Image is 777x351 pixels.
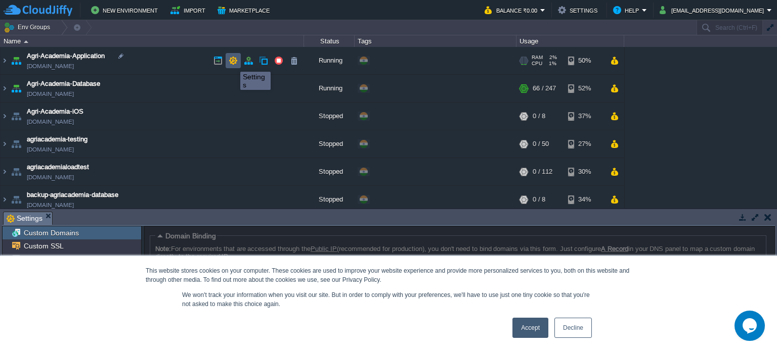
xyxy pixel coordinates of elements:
div: Running [304,75,355,102]
a: SSH Access [22,255,64,264]
div: Usage [517,35,624,47]
div: Status [305,35,354,47]
img: AMDAwAAAACH5BAEAAAAALAAAAAABAAEAAAICRAEAOw== [1,186,9,213]
img: AMDAwAAAACH5BAEAAAAALAAAAAABAAEAAAICRAEAOw== [1,130,9,158]
img: AMDAwAAAACH5BAEAAAAALAAAAAABAAEAAAICRAEAOw== [1,75,9,102]
div: 0 / 112 [533,158,552,185]
button: Import [170,4,208,16]
img: AMDAwAAAACH5BAEAAAAALAAAAAABAAEAAAICRAEAOw== [1,47,9,74]
button: Env Groups [4,20,54,34]
a: Accept [512,318,548,338]
a: [DOMAIN_NAME] [27,200,74,210]
a: [DOMAIN_NAME] [27,172,74,182]
div: This website stores cookies on your computer. These cookies are used to improve your website expe... [146,266,631,284]
img: AMDAwAAAACH5BAEAAAAALAAAAAABAAEAAAICRAEAOw== [9,158,23,185]
img: AMDAwAAAACH5BAEAAAAALAAAAAABAAEAAAICRAEAOw== [1,103,9,130]
button: Settings [558,4,600,16]
img: AMDAwAAAACH5BAEAAAAALAAAAAABAAEAAAICRAEAOw== [9,130,23,158]
img: AMDAwAAAACH5BAEAAAAALAAAAAABAAEAAAICRAEAOw== [9,47,23,74]
a: Custom SSL [22,241,65,250]
div: 30% [568,158,601,185]
a: [DOMAIN_NAME] [27,61,74,71]
div: 34% [568,186,601,213]
img: AMDAwAAAACH5BAEAAAAALAAAAAABAAEAAAICRAEAOw== [9,186,23,213]
img: AMDAwAAAACH5BAEAAAAALAAAAAABAAEAAAICRAEAOw== [1,158,9,185]
div: 0 / 8 [533,103,545,130]
div: 66 / 247 [533,75,556,102]
a: backup-agriacademia-database [27,190,118,200]
div: Running [304,47,355,74]
div: 37% [568,103,601,130]
div: Stopped [304,130,355,158]
button: Marketplace [218,4,273,16]
span: 1% [546,61,556,67]
a: [DOMAIN_NAME] [27,144,74,155]
button: New Environment [91,4,161,16]
span: [DOMAIN_NAME] [27,117,74,127]
img: CloudJiffy [4,4,72,17]
div: Settings [243,73,268,89]
a: agriacademia-testing [27,134,88,144]
a: Agri-Academia-Application [27,51,105,61]
img: AMDAwAAAACH5BAEAAAAALAAAAAABAAEAAAICRAEAOw== [24,40,28,43]
div: 27% [568,130,601,158]
img: AMDAwAAAACH5BAEAAAAALAAAAAABAAEAAAICRAEAOw== [9,103,23,130]
div: Tags [355,35,516,47]
span: CPU [532,61,542,67]
a: agriacademialoadtest [27,162,89,172]
div: 0 / 8 [533,186,545,213]
a: Custom Domains [22,228,80,237]
span: RAM [532,55,543,61]
button: [EMAIL_ADDRESS][DOMAIN_NAME] [660,4,767,16]
div: 52% [568,75,601,102]
div: Stopped [304,186,355,213]
a: Agri-Academia-Database [27,79,100,89]
div: Stopped [304,103,355,130]
button: Balance ₹0.00 [485,4,540,16]
a: [DOMAIN_NAME] [27,89,74,99]
a: Decline [554,318,592,338]
div: 0 / 50 [533,130,549,158]
iframe: chat widget [735,311,767,341]
a: Agri-Academia-iOS [27,107,83,117]
div: 50% [568,47,601,74]
span: 2% [547,55,557,61]
span: Settings [7,212,42,225]
img: AMDAwAAAACH5BAEAAAAALAAAAAABAAEAAAICRAEAOw== [9,75,23,102]
p: We won't track your information when you visit our site. But in order to comply with your prefere... [182,290,595,309]
div: Stopped [304,158,355,185]
div: Name [1,35,304,47]
button: Help [613,4,642,16]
